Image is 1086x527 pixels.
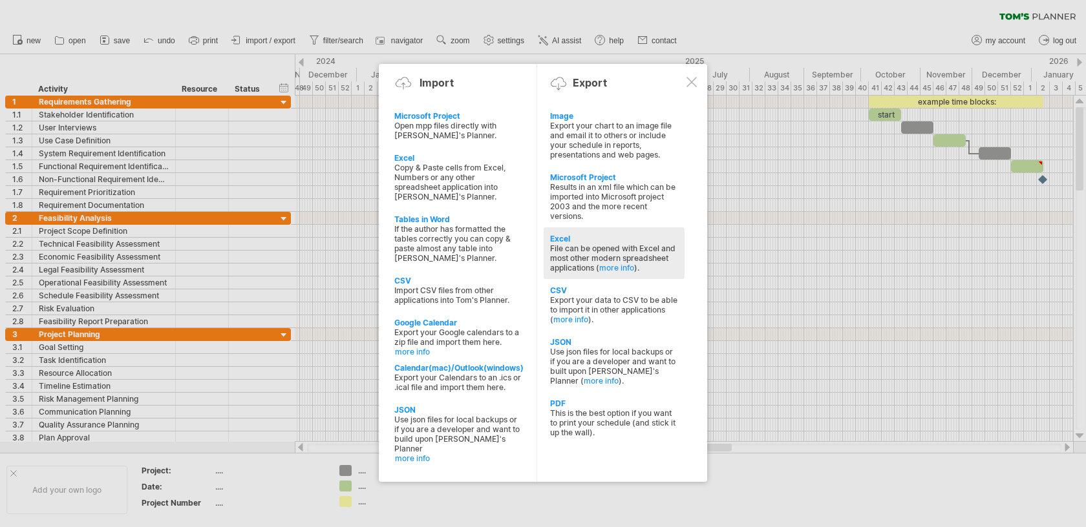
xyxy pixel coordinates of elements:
[573,76,607,89] div: Export
[550,111,678,121] div: Image
[550,408,678,437] div: This is the best option if you want to print your schedule (and stick it up the wall).
[550,337,678,347] div: JSON
[394,224,522,263] div: If the author has formatted the tables correctly you can copy & paste almost any table into [PERS...
[550,398,678,408] div: PDF
[599,263,634,273] a: more info
[550,234,678,243] div: Excel
[550,243,678,273] div: File can be opened with Excel and most other modern spreadsheet applications ( ).
[550,347,678,386] div: Use json files for local backups or if you are a developer and want to built upon [PERSON_NAME]'s...
[394,153,522,163] div: Excel
[584,376,619,386] a: more info
[550,121,678,160] div: Export your chart to an image file and email it to others or include your schedule in reports, pr...
[550,295,678,324] div: Export your data to CSV to be able to import it in other applications ( ).
[550,172,678,182] div: Microsoft Project
[395,347,523,356] a: more info
[420,76,454,89] div: Import
[553,315,588,324] a: more info
[550,182,678,221] div: Results in an xml file which can be imported into Microsoft project 2003 and the more recent vers...
[394,214,522,224] div: Tables in Word
[395,453,523,463] a: more info
[550,285,678,295] div: CSV
[394,163,522,201] div: Copy & Paste cells from Excel, Numbers or any other spreadsheet application into [PERSON_NAME]'s ...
